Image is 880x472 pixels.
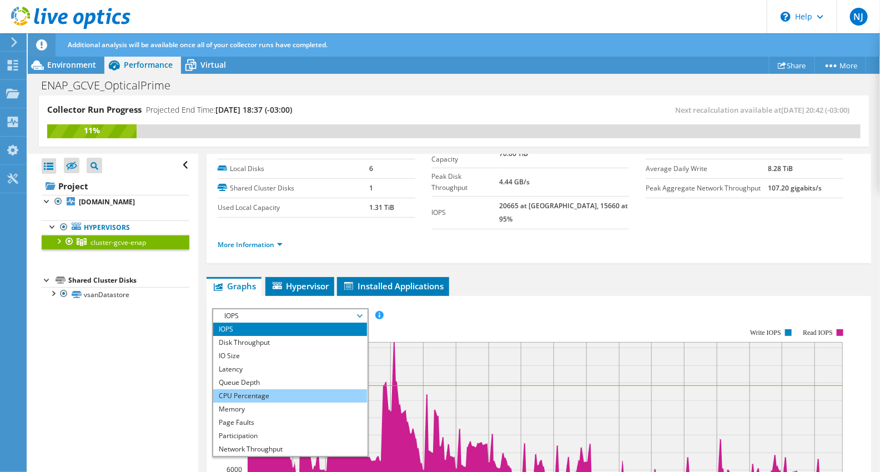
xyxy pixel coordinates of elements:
label: Local Disks [218,163,369,174]
li: IOPS [213,323,367,336]
b: 1 [369,183,373,193]
a: Share [769,57,815,74]
span: Virtual [200,59,226,70]
text: Write IOPS [750,329,781,337]
li: Disk Throughput [213,336,367,349]
b: 4.44 GB/s [500,177,530,187]
span: NJ [850,8,868,26]
a: Project [42,177,189,195]
span: IOPS [219,309,361,323]
a: vsanDatastore [42,287,189,302]
h4: Projected End Time: [146,104,292,116]
b: [DOMAIN_NAME] [79,197,135,207]
li: CPU Percentage [213,389,367,403]
label: Shared Cluster Disks [218,183,369,194]
b: 6 [369,164,373,173]
b: 1.31 TiB [369,203,394,212]
li: Latency [213,363,367,376]
a: cluster-gcve-enap [42,235,189,249]
a: More Information [218,240,283,249]
h1: ENAP_GCVE_OpticalPrime [36,79,188,92]
span: Next recalculation available at [675,105,855,115]
text: Read IOPS [803,329,833,337]
span: Performance [124,59,173,70]
a: More [814,57,866,74]
span: Installed Applications [343,280,444,292]
span: [DATE] 20:42 (-03:00) [781,105,849,115]
b: 107.20 gigabits/s [768,183,822,193]
svg: \n [781,12,791,22]
li: Network Throughput [213,443,367,456]
label: IOPS [432,207,500,218]
div: Shared Cluster Disks [68,274,189,287]
label: Average Daily Write [646,163,768,174]
li: IO Size [213,349,367,363]
label: Peak Disk Throughput [432,171,500,193]
label: Peak Aggregate Network Throughput [646,183,768,194]
span: Environment [47,59,96,70]
li: Page Faults [213,416,367,429]
span: cluster-gcve-enap [90,238,146,247]
label: Used Local Capacity [218,202,369,213]
span: [DATE] 18:37 (-03:00) [215,104,292,115]
a: [DOMAIN_NAME] [42,195,189,209]
li: Queue Depth [213,376,367,389]
b: 70.66 TiB [500,149,529,158]
b: 20665 at [GEOGRAPHIC_DATA], 15660 at 95% [500,201,628,224]
div: 11% [47,124,137,137]
b: 8.28 TiB [768,164,793,173]
span: Hypervisor [271,280,329,292]
a: Hypervisors [42,220,189,235]
span: Additional analysis will be available once all of your collector runs have completed. [68,40,328,49]
li: Participation [213,429,367,443]
li: Memory [213,403,367,416]
label: Used Shared Capacity [432,143,500,165]
span: Graphs [212,280,256,292]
